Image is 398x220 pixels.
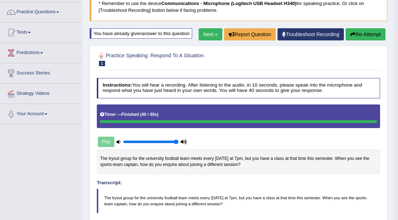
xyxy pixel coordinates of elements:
a: Predictions [0,43,82,61]
b: 40 / 40s [142,112,157,117]
b: Instructions: [103,82,132,88]
div: You have already given answer to this question [90,28,192,39]
div: The tryout group for the university football team meets every [DATE] at 7pm, but you have a class... [97,150,380,174]
button: Report Question [224,28,276,40]
b: Finished [122,112,139,117]
a: Tests [0,23,82,40]
h5: Timer — [100,112,158,117]
h2: Practice Speaking: Respond To A Situation [97,51,273,66]
a: Your Account [0,104,82,122]
button: Re-Attempt [346,28,385,40]
a: Strategy Videos [0,84,82,102]
h4: You will hear a recording. After listening to the audio, in 10 seconds, please speak into the mic... [97,78,380,98]
a: Success Stories [0,63,82,81]
b: Communications - Microphone (Logitech USB Headset H340) [161,1,297,6]
blockquote: The tryout group for the university football team meets every [DATE] at 7pm, but you have a class... [97,189,380,213]
a: Troubleshoot Recording [278,28,344,40]
b: ) [157,112,158,117]
a: Practice Questions [0,2,82,20]
b: ( [140,112,142,117]
span: 1 [99,61,105,66]
a: Next » [199,28,222,40]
